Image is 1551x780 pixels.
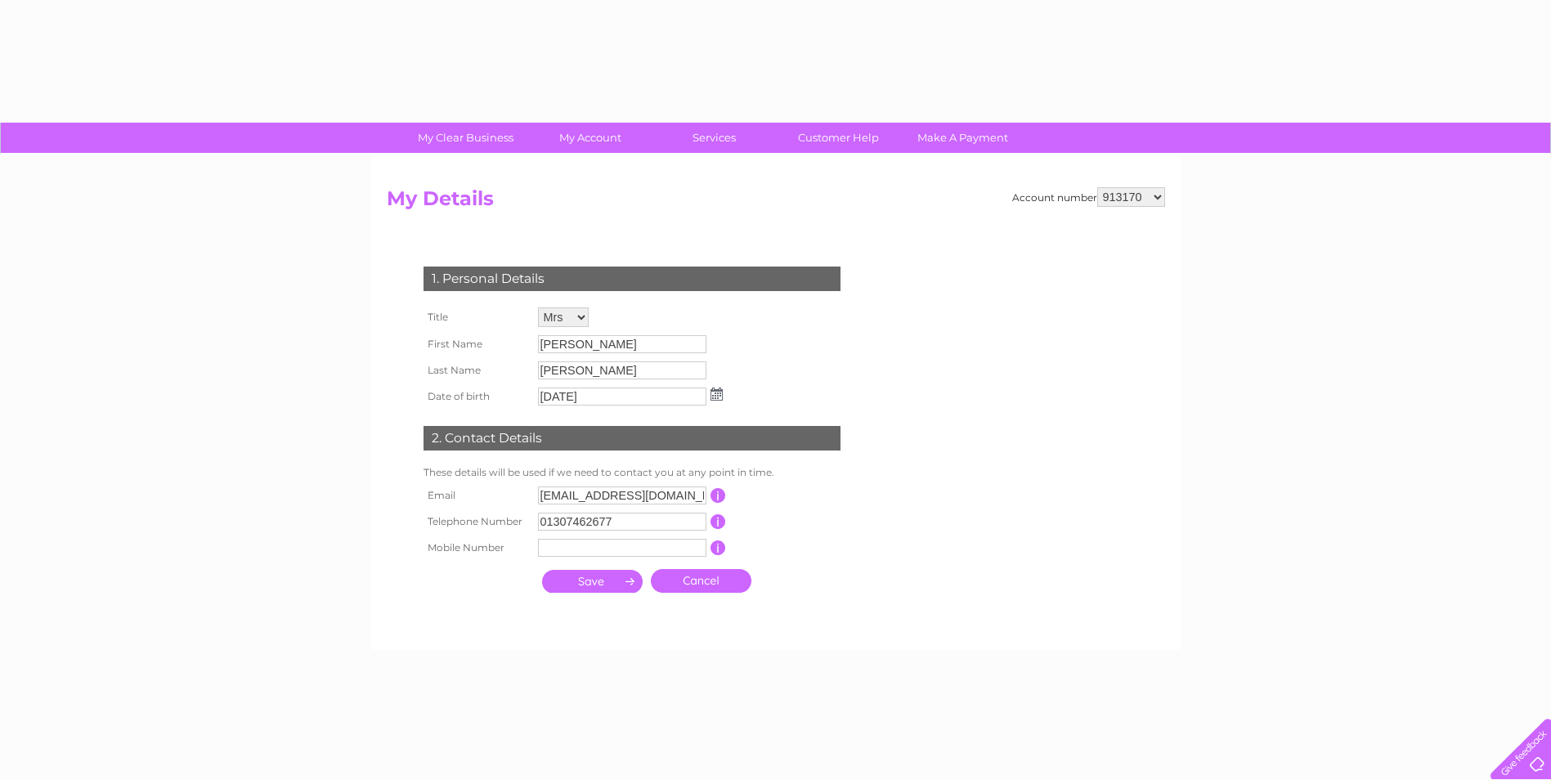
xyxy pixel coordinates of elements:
[424,426,840,451] div: 2. Contact Details
[419,303,534,331] th: Title
[419,535,534,561] th: Mobile Number
[1012,187,1165,207] div: Account number
[651,569,751,593] a: Cancel
[711,540,726,555] input: Information
[419,383,534,410] th: Date of birth
[419,482,534,509] th: Email
[895,123,1030,153] a: Make A Payment
[711,488,726,503] input: Information
[419,357,534,383] th: Last Name
[771,123,906,153] a: Customer Help
[387,187,1165,218] h2: My Details
[419,463,845,482] td: These details will be used if we need to contact you at any point in time.
[419,331,534,357] th: First Name
[647,123,782,153] a: Services
[711,388,723,401] img: ...
[542,570,643,593] input: Submit
[711,514,726,529] input: Information
[419,509,534,535] th: Telephone Number
[522,123,657,153] a: My Account
[424,267,840,291] div: 1. Personal Details
[398,123,533,153] a: My Clear Business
